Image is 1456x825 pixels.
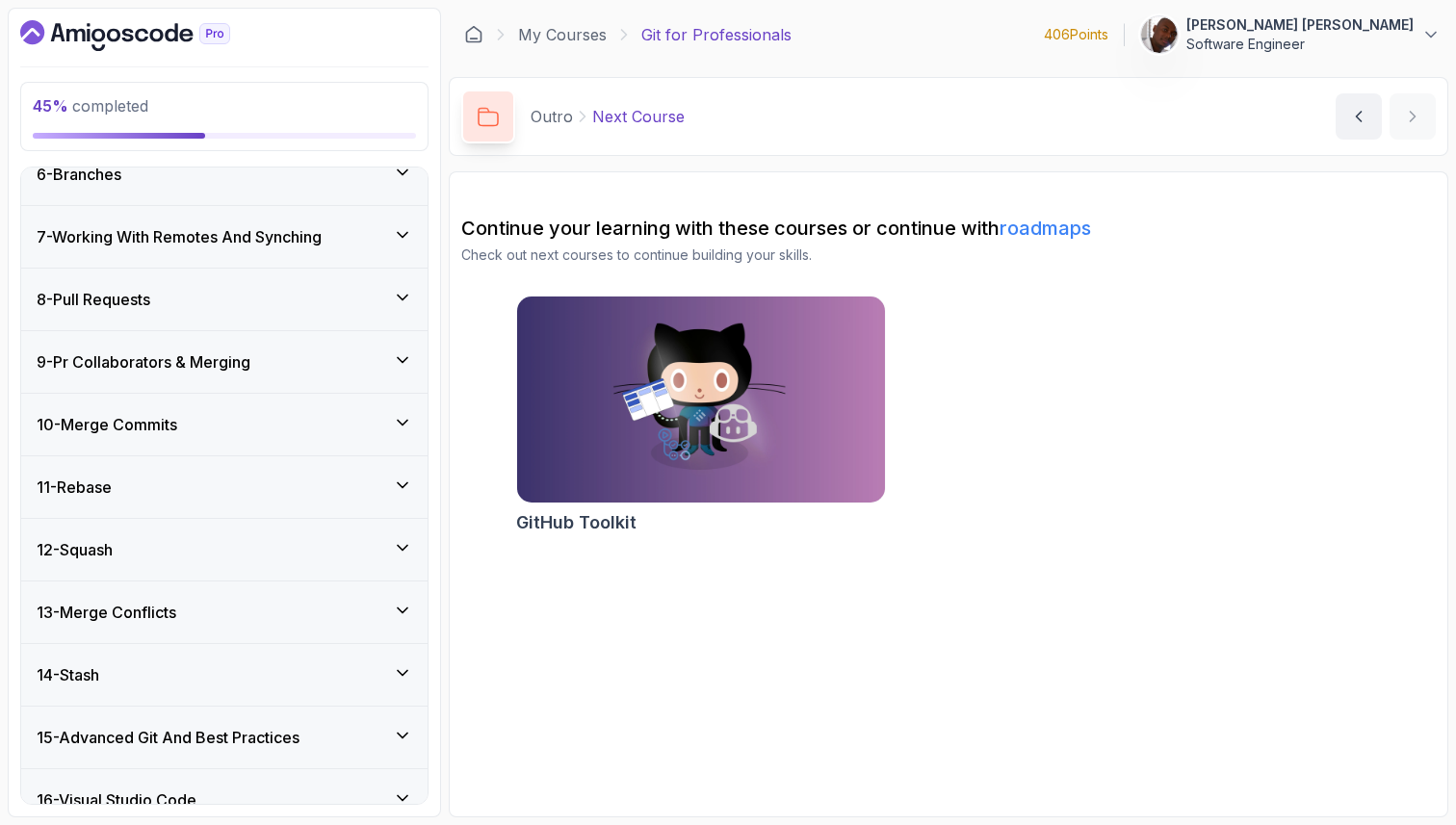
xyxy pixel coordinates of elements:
[37,726,299,749] h3: 15 - Advanced Git And Best Practices
[1186,15,1414,35] p: [PERSON_NAME] [PERSON_NAME]
[21,644,428,706] button: 14-Stash
[37,476,112,499] h3: 11 - Rebase
[641,23,792,46] p: Git for Professionals
[1186,35,1414,54] p: Software Engineer
[37,788,196,812] h3: 16 - Visual Studio Code
[464,25,483,44] a: Dashboard
[37,538,113,561] h3: 12 - Squash
[37,288,150,311] h3: 8 - Pull Requests
[20,20,274,51] a: Dashboard
[518,23,607,46] a: My Courses
[1390,93,1436,140] button: next content
[37,225,322,248] h3: 7 - Working With Remotes And Synching
[1336,93,1382,140] button: previous content
[37,350,250,374] h3: 9 - Pr Collaborators & Merging
[37,601,176,624] h3: 13 - Merge Conflicts
[517,296,885,503] img: GitHub Toolkit card
[21,143,428,205] button: 6-Branches
[37,413,177,436] h3: 10 - Merge Commits
[461,245,1436,265] p: Check out next courses to continue building your skills.
[21,456,428,518] button: 11-Rebase
[516,296,886,536] a: GitHub Toolkit cardGitHub Toolkit
[21,269,428,330] button: 8-Pull Requests
[1141,16,1178,53] img: user profile image
[516,509,637,536] h2: GitHub Toolkit
[21,519,428,580] button: 12-Squash
[592,105,685,128] p: Next Course
[461,215,1436,242] h2: Continue your learning with these courses or continue with
[1000,217,1091,240] a: roadmaps
[21,707,428,768] button: 15-Advanced Git And Best Practices
[1044,25,1108,44] p: 406 Points
[37,663,99,686] h3: 14 - Stash
[21,394,428,455] button: 10-Merge Commits
[1140,15,1441,54] button: user profile image[PERSON_NAME] [PERSON_NAME]Software Engineer
[21,581,428,643] button: 13-Merge Conflicts
[531,105,573,128] p: Outro
[37,163,121,186] h3: 6 - Branches
[21,206,428,268] button: 7-Working With Remotes And Synching
[33,96,148,116] span: completed
[33,96,68,116] span: 45 %
[21,331,428,393] button: 9-Pr Collaborators & Merging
